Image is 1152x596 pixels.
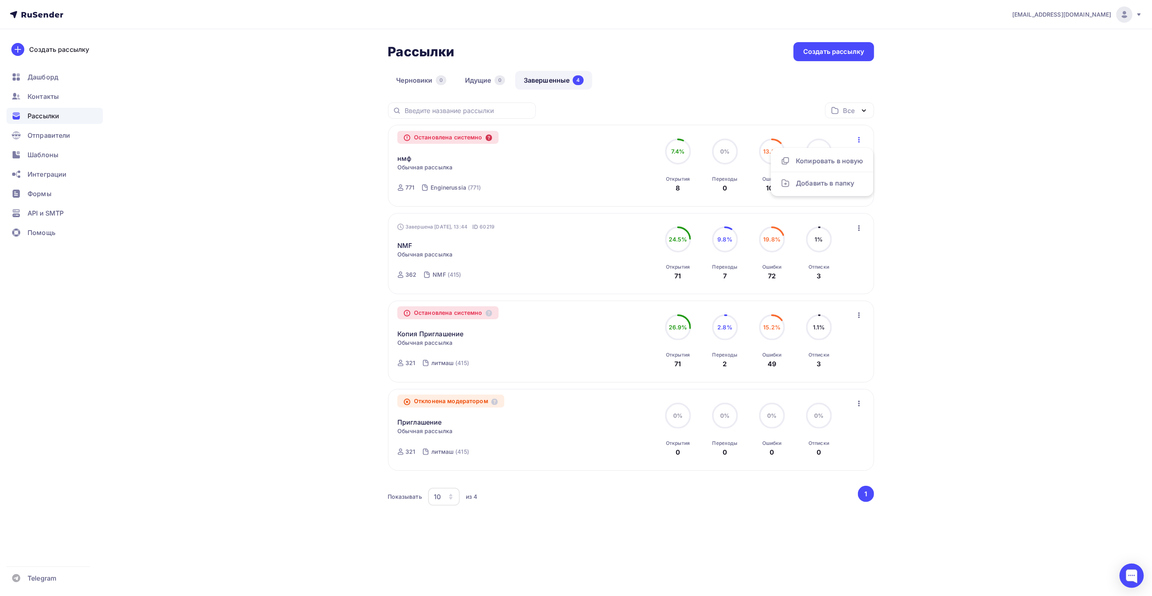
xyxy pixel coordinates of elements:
div: литмаш [431,448,454,456]
span: Рассылки [28,111,59,121]
span: 7.4% [671,148,685,155]
div: Добавить в папку [781,178,864,188]
span: Контакты [28,92,59,101]
h2: Рассылки [388,44,454,60]
span: 24.5% [669,236,687,243]
span: Обычная рассылка [397,250,452,258]
div: 49 [768,359,776,369]
span: 13.3% [763,148,781,155]
div: Копировать в новую [781,156,864,166]
div: 0 [436,75,446,85]
span: API и SMTP [28,208,64,218]
span: Дашборд [28,72,58,82]
span: 0% [814,412,823,419]
div: Ошибки [762,352,782,358]
div: 0 [723,183,727,193]
a: Отправители [6,127,103,143]
div: Завершена [DATE], 13:44 [397,223,495,231]
button: Все [825,103,874,118]
div: (415) [455,448,469,456]
span: 0% [767,412,777,419]
span: Обычная рассылка [397,427,452,435]
span: Шаблоны [28,150,58,160]
div: (415) [448,271,461,279]
div: Ошибки [762,176,782,182]
span: 1.1% [813,324,825,331]
div: Переходы [713,352,738,358]
a: Контакты [6,88,103,105]
a: NMF [397,241,412,250]
a: нмф [397,154,411,163]
div: 103 [766,183,778,193]
a: Формы [6,186,103,202]
div: Отписки [809,440,829,446]
a: Дашборд [6,69,103,85]
a: Идущие0 [457,71,514,90]
div: 321 [405,448,415,456]
div: Ошибки [762,264,782,270]
span: ID [472,223,478,231]
div: 0 [770,447,774,457]
a: Черновики0 [388,71,455,90]
div: 71 [675,359,681,369]
div: 0 [817,447,821,457]
div: Показывать [388,493,422,501]
div: Создать рассылку [29,45,89,54]
div: 72 [768,271,776,281]
span: 0% [720,148,730,155]
ul: Pagination [856,486,874,502]
div: Переходы [713,176,738,182]
div: Открытия [666,176,690,182]
div: Переходы [713,440,738,446]
div: 2 [723,359,727,369]
div: 3 [817,359,821,369]
span: Интеграции [28,169,66,179]
a: Рассылки [6,108,103,124]
div: 321 [405,359,415,367]
a: Завершенные4 [515,71,592,90]
button: 10 [428,487,460,506]
span: 2.8% [717,324,732,331]
div: 4 [573,75,583,85]
a: литмаш (415) [431,357,470,370]
div: Создать рассылку [803,47,864,56]
div: Ошибки [762,440,782,446]
span: Telegram [28,573,56,583]
div: Переходы [713,264,738,270]
span: 15.2% [763,324,781,331]
div: Открытия [666,440,690,446]
div: (771) [468,184,481,192]
input: Введите название рассылки [405,106,531,115]
div: 8 [676,183,680,193]
span: 19.8% [763,236,781,243]
div: 0 [676,447,680,457]
button: Go to page 1 [858,486,874,502]
div: 3 [817,271,821,281]
div: Отклонена модератором [397,395,504,408]
a: [EMAIL_ADDRESS][DOMAIN_NAME] [1012,6,1142,23]
span: 1% [815,236,823,243]
div: Открытия [666,352,690,358]
div: из 4 [466,493,478,501]
span: 26.9% [669,324,687,331]
div: Отписки [809,264,829,270]
div: 771 [405,184,414,192]
div: NMF [433,271,446,279]
div: 362 [405,271,416,279]
a: Шаблоны [6,147,103,163]
a: литмаш (415) [431,445,470,458]
span: 0% [673,412,683,419]
a: Копия Приглашение [397,329,463,339]
div: Открытия [666,264,690,270]
span: Формы [28,189,51,199]
div: (415) [455,359,469,367]
div: 71 [675,271,681,281]
div: Enginerussia [431,184,466,192]
span: Отправители [28,130,70,140]
div: 7 [723,271,727,281]
span: 9.8% [717,236,732,243]
span: [EMAIL_ADDRESS][DOMAIN_NAME] [1012,11,1111,19]
div: литмаш [431,359,454,367]
span: Обычная рассылка [397,163,452,171]
div: Все [843,106,854,115]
